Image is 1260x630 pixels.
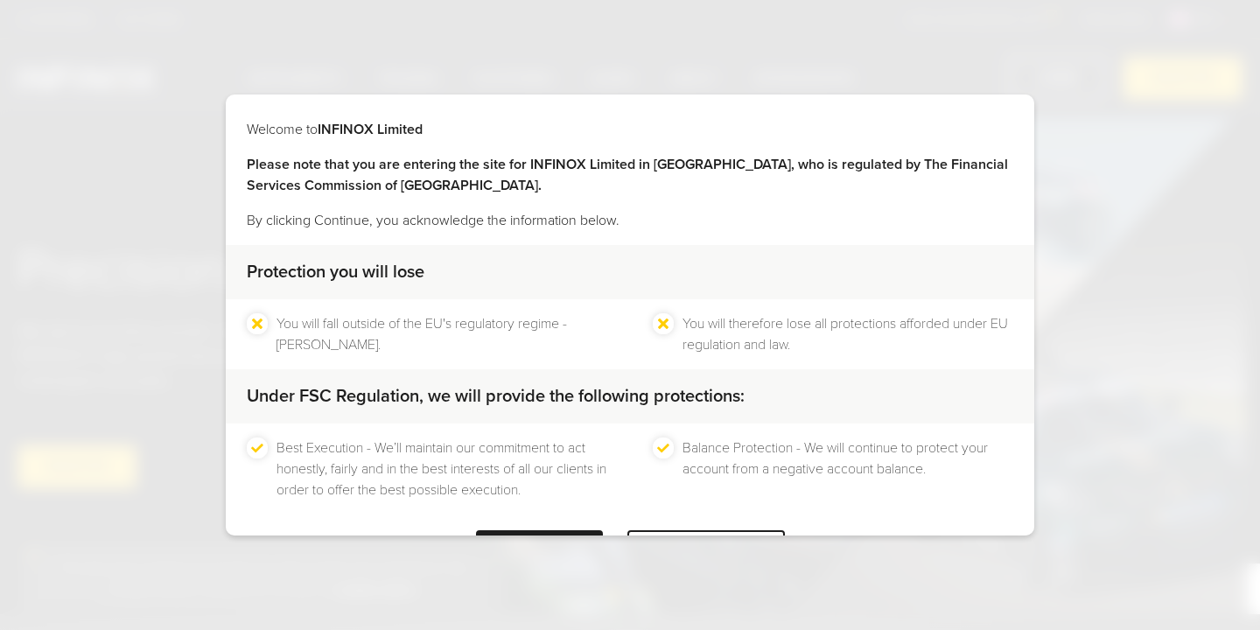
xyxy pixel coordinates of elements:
div: CONTINUE [476,530,603,573]
strong: Protection you will lose [247,262,424,283]
li: Best Execution - We’ll maintain our commitment to act honestly, fairly and in the best interests ... [276,437,607,500]
li: You will fall outside of the EU's regulatory regime - [PERSON_NAME]. [276,313,607,355]
li: You will therefore lose all protections afforded under EU regulation and law. [682,313,1013,355]
div: LEAVE WEBSITE [627,530,785,573]
p: Welcome to [247,119,1013,140]
p: By clicking Continue, you acknowledge the information below. [247,210,1013,231]
strong: Under FSC Regulation, we will provide the following protections: [247,386,745,407]
strong: INFINOX Limited [318,121,423,138]
strong: Please note that you are entering the site for INFINOX Limited in [GEOGRAPHIC_DATA], who is regul... [247,156,1008,194]
li: Balance Protection - We will continue to protect your account from a negative account balance. [682,437,1013,500]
